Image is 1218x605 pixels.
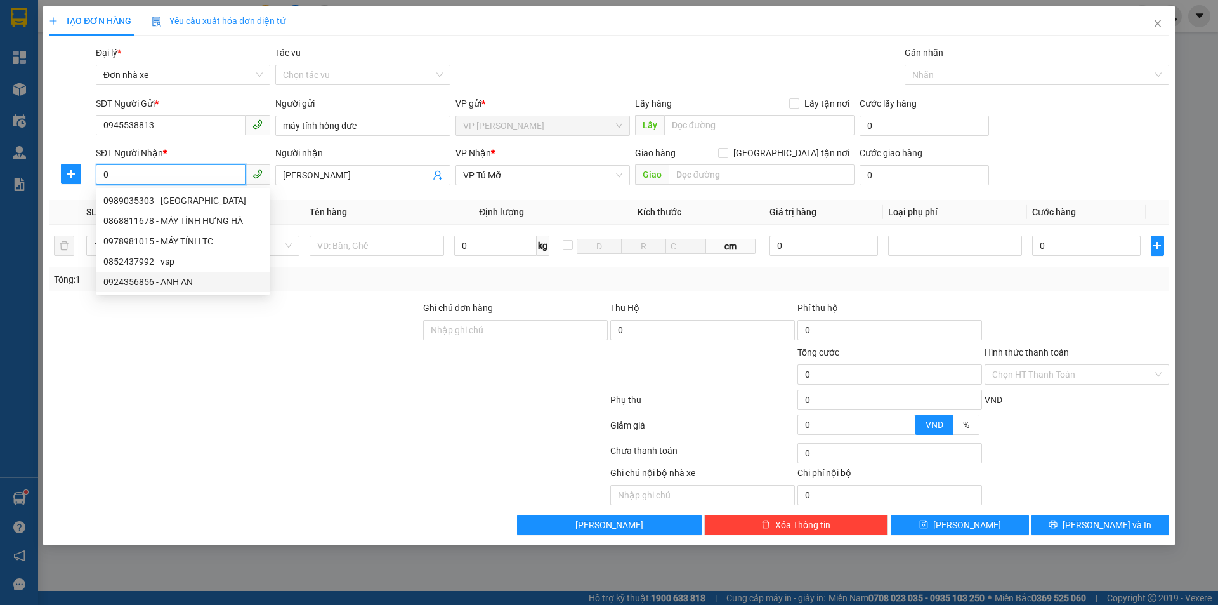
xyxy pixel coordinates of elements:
[635,148,676,158] span: Giao hàng
[463,166,622,185] span: VP Tú Mỡ
[706,239,756,254] span: cm
[664,115,855,135] input: Dọc đường
[96,146,270,160] div: SĐT Người Nhận
[985,395,1002,405] span: VND
[860,165,989,185] input: Cước giao hàng
[775,518,830,532] span: Xóa Thông tin
[103,214,263,228] div: 0868811678 - MÁY TÍNH HƯNG HÀ
[455,148,491,158] span: VP Nhận
[1031,515,1169,535] button: printer[PERSON_NAME] và In
[609,418,796,441] div: Giảm giá
[635,115,664,135] span: Lấy
[152,17,162,27] img: icon
[575,518,643,532] span: [PERSON_NAME]
[517,515,702,535] button: [PERSON_NAME]
[423,320,608,340] input: Ghi chú đơn hàng
[423,303,493,313] label: Ghi chú đơn hàng
[621,239,666,254] input: R
[310,207,347,217] span: Tên hàng
[1140,6,1175,42] button: Close
[635,164,669,185] span: Giao
[103,275,263,289] div: 0924356856 - ANH AN
[275,48,301,58] label: Tác vụ
[609,393,796,415] div: Phụ thu
[926,420,943,430] span: VND
[665,239,706,254] input: C
[933,518,1001,532] span: [PERSON_NAME]
[769,236,877,256] input: 0
[275,146,450,160] div: Người nhận
[860,116,989,136] input: Cước lấy hàng
[479,207,524,217] span: Định lượng
[577,239,622,254] input: D
[275,96,450,110] div: Người gửi
[610,303,639,313] span: Thu Hộ
[1151,241,1163,251] span: plus
[96,272,270,292] div: 0924356856 - ANH AN
[455,96,630,110] div: VP gửi
[769,207,816,217] span: Giá trị hàng
[883,200,1028,225] th: Loại phụ phí
[609,444,796,466] div: Chưa thanh toán
[610,466,795,485] div: Ghi chú nội bộ nhà xe
[310,236,444,256] input: VD: Bàn, Ghế
[1063,518,1151,532] span: [PERSON_NAME] và In
[433,170,443,180] span: user-add
[103,194,263,208] div: 0989035303 - [GEOGRAPHIC_DATA]
[152,16,285,26] span: Yêu cầu xuất hóa đơn điện tử
[86,207,96,217] span: SL
[54,272,470,286] div: Tổng: 1
[96,48,121,58] span: Đại lý
[799,96,855,110] span: Lấy tận nơi
[905,48,943,58] label: Gán nhãn
[62,169,81,179] span: plus
[963,420,969,430] span: %
[96,96,270,110] div: SĐT Người Gửi
[635,98,672,109] span: Lấy hàng
[860,148,922,158] label: Cước giao hàng
[669,164,855,185] input: Dọc đường
[103,234,263,248] div: 0978981015 - MÁY TÍNH TC
[1151,236,1164,256] button: plus
[252,119,263,130] span: phone
[54,236,74,256] button: delete
[96,211,270,231] div: 0868811678 - MÁY TÍNH HƯNG HÀ
[919,520,928,530] span: save
[797,347,839,357] span: Tổng cước
[610,485,795,505] input: Nhập ghi chú
[103,65,263,84] span: Đơn nhà xe
[638,207,681,217] span: Kích thước
[797,301,982,320] div: Phí thu hộ
[103,255,263,269] div: 0852437992 - vsp
[891,515,1028,535] button: save[PERSON_NAME]
[61,164,81,184] button: plus
[537,236,549,256] span: kg
[96,231,270,251] div: 0978981015 - MÁY TÍNH TC
[860,98,917,109] label: Cước lấy hàng
[704,515,889,535] button: deleteXóa Thông tin
[797,466,982,485] div: Chi phí nội bộ
[49,17,58,25] span: plus
[1153,18,1163,29] span: close
[761,520,770,530] span: delete
[96,251,270,272] div: 0852437992 - vsp
[985,347,1069,357] label: Hình thức thanh toán
[463,116,622,135] span: VP LÊ HỒNG PHONG
[1032,207,1076,217] span: Cước hàng
[1049,520,1058,530] span: printer
[49,16,131,26] span: TẠO ĐƠN HÀNG
[728,146,855,160] span: [GEOGRAPHIC_DATA] tận nơi
[96,190,270,211] div: 0989035303 - hồng đức
[252,169,263,179] span: phone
